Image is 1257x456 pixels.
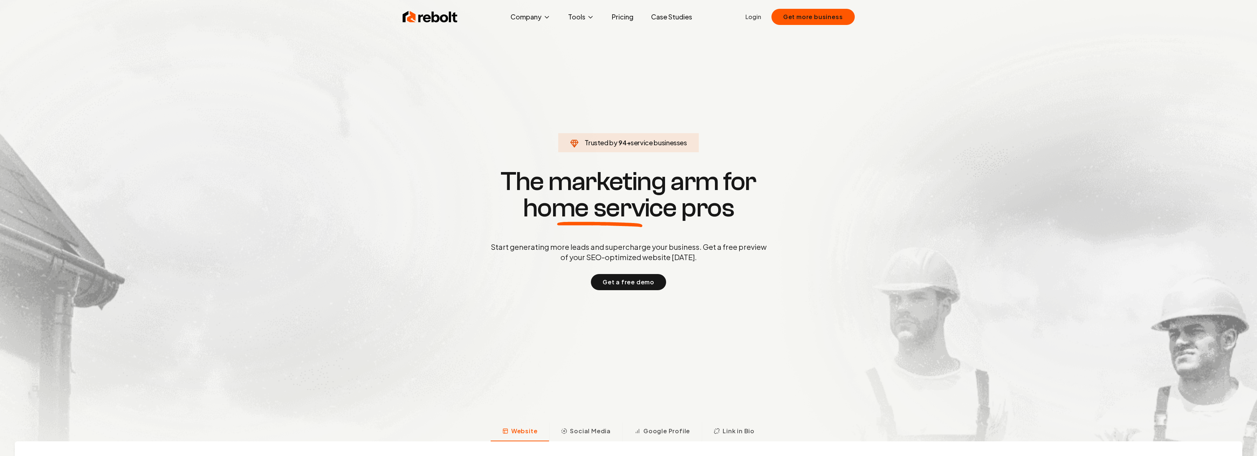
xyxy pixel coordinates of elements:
[570,427,611,435] span: Social Media
[606,10,639,24] a: Pricing
[591,274,666,290] button: Get a free demo
[622,422,702,441] button: Google Profile
[723,427,755,435] span: Link in Bio
[745,12,761,21] a: Login
[618,138,626,148] span: 94
[489,242,768,262] p: Start generating more leads and supercharge your business. Get a free preview of your SEO-optimiz...
[627,138,631,147] span: +
[702,422,766,441] button: Link in Bio
[562,10,600,24] button: Tools
[505,10,556,24] button: Company
[403,10,458,24] img: Rebolt Logo
[645,10,698,24] a: Case Studies
[453,168,805,221] h1: The marketing arm for pros
[643,427,690,435] span: Google Profile
[631,138,687,147] span: service businesses
[771,9,855,25] button: Get more business
[549,422,622,441] button: Social Media
[491,422,549,441] button: Website
[511,427,538,435] span: Website
[585,138,617,147] span: Trusted by
[523,195,677,221] span: home service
